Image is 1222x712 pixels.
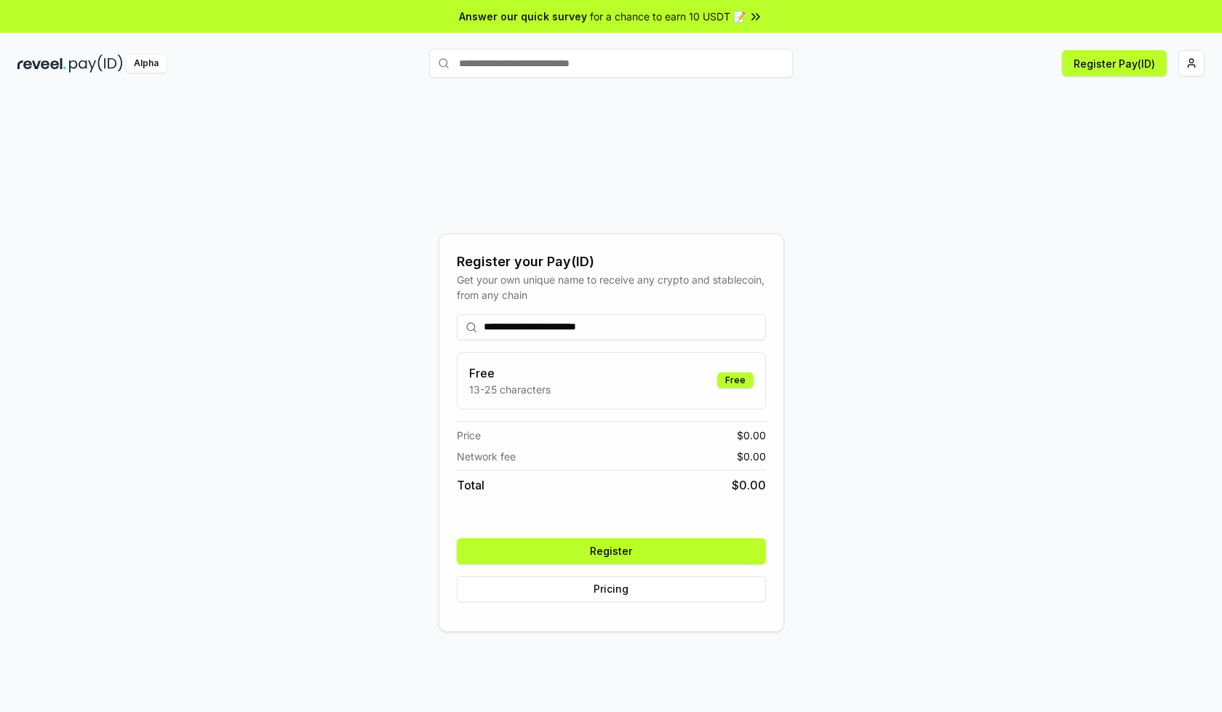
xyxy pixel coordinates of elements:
button: Register [457,538,766,564]
span: Total [457,476,484,494]
h3: Free [469,364,551,382]
button: Pricing [457,576,766,602]
div: Alpha [126,55,167,73]
div: Free [717,372,754,388]
img: pay_id [69,55,123,73]
button: Register Pay(ID) [1062,50,1167,76]
div: Get your own unique name to receive any crypto and stablecoin, from any chain [457,272,766,303]
span: $ 0.00 [737,449,766,464]
span: $ 0.00 [732,476,766,494]
img: reveel_dark [17,55,66,73]
span: Price [457,428,481,443]
span: $ 0.00 [737,428,766,443]
span: for a chance to earn 10 USDT 📝 [590,9,746,24]
div: Register your Pay(ID) [457,252,766,272]
span: Network fee [457,449,516,464]
p: 13-25 characters [469,382,551,397]
span: Answer our quick survey [459,9,587,24]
